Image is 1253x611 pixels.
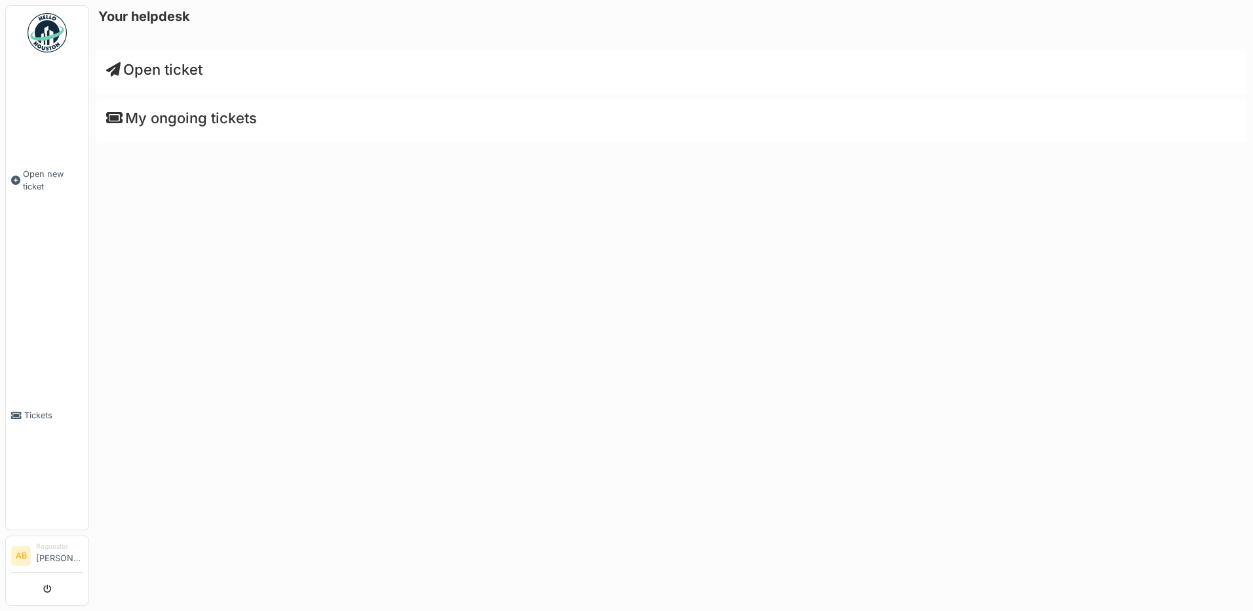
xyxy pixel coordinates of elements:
[23,168,83,193] span: Open new ticket
[36,542,83,551] div: Requester
[106,109,1236,127] h4: My ongoing tickets
[6,60,88,301] a: Open new ticket
[98,9,190,24] h6: Your helpdesk
[36,542,83,570] li: [PERSON_NAME]
[6,301,88,530] a: Tickets
[28,13,67,52] img: Badge_color-CXgf-gQk.svg
[106,61,202,78] a: Open ticket
[24,409,83,422] span: Tickets
[11,546,31,566] li: AB
[11,542,83,573] a: AB Requester[PERSON_NAME]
